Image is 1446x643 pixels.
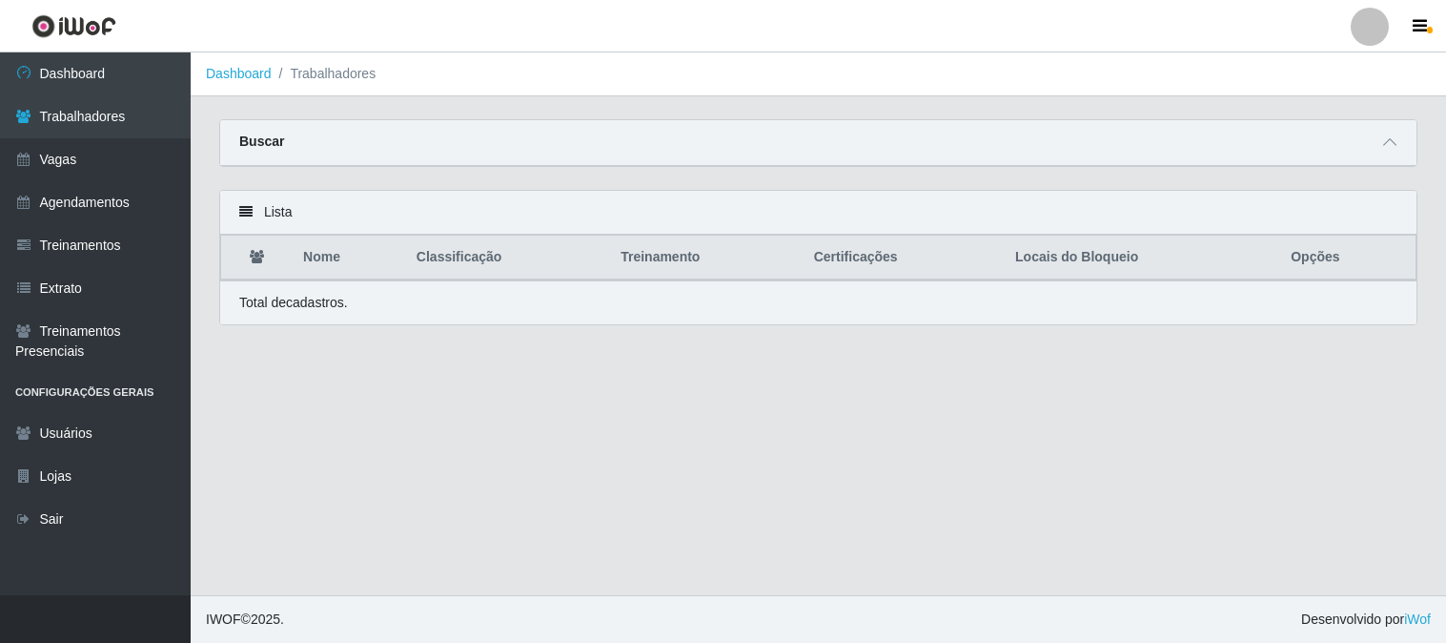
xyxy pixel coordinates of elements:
[1301,610,1431,630] span: Desenvolvido por
[31,14,116,38] img: CoreUI Logo
[239,134,284,149] strong: Buscar
[206,612,241,627] span: IWOF
[272,64,377,84] li: Trabalhadores
[405,236,609,280] th: Classificação
[292,236,405,280] th: Nome
[191,52,1446,96] nav: breadcrumb
[206,610,284,630] span: © 2025 .
[239,293,348,313] p: Total de cadastros.
[803,236,1004,280] th: Certificações
[1004,236,1279,280] th: Locais do Bloqueio
[1404,612,1431,627] a: iWof
[1279,236,1415,280] th: Opções
[220,191,1416,235] div: Lista
[609,236,803,280] th: Treinamento
[206,66,272,81] a: Dashboard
